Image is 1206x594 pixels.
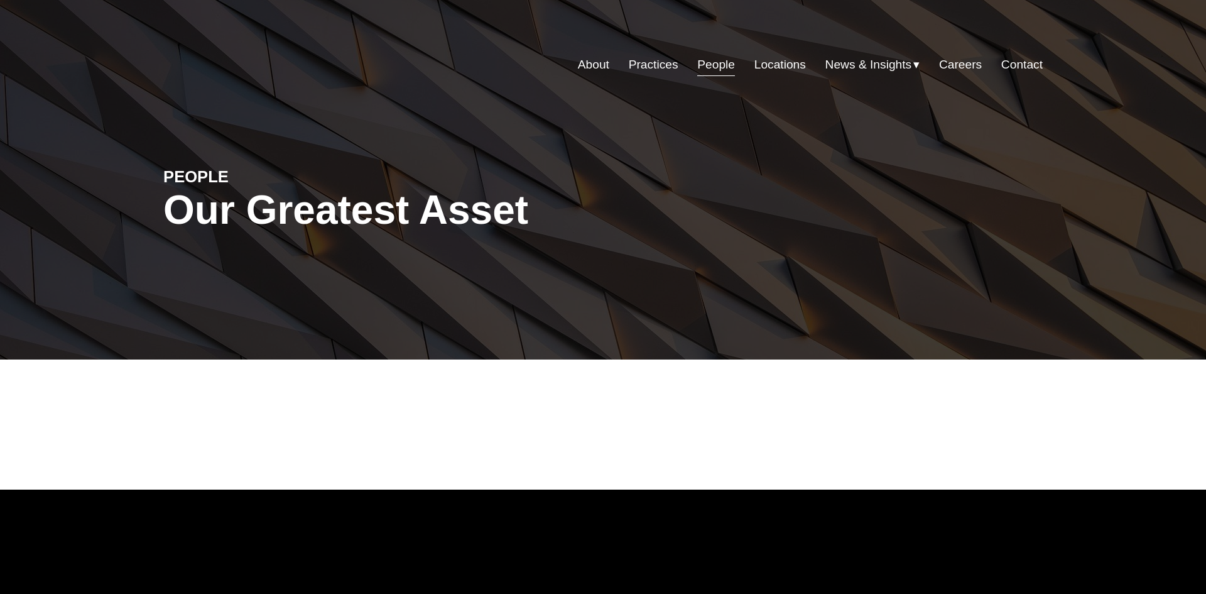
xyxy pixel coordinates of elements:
[754,53,806,77] a: Locations
[939,53,982,77] a: Careers
[1001,53,1043,77] a: Contact
[825,54,912,76] span: News & Insights
[578,53,609,77] a: About
[163,187,749,233] h1: Our Greatest Asset
[697,53,735,77] a: People
[825,53,920,77] a: folder dropdown
[163,167,383,187] h4: PEOPLE
[629,53,678,77] a: Practices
